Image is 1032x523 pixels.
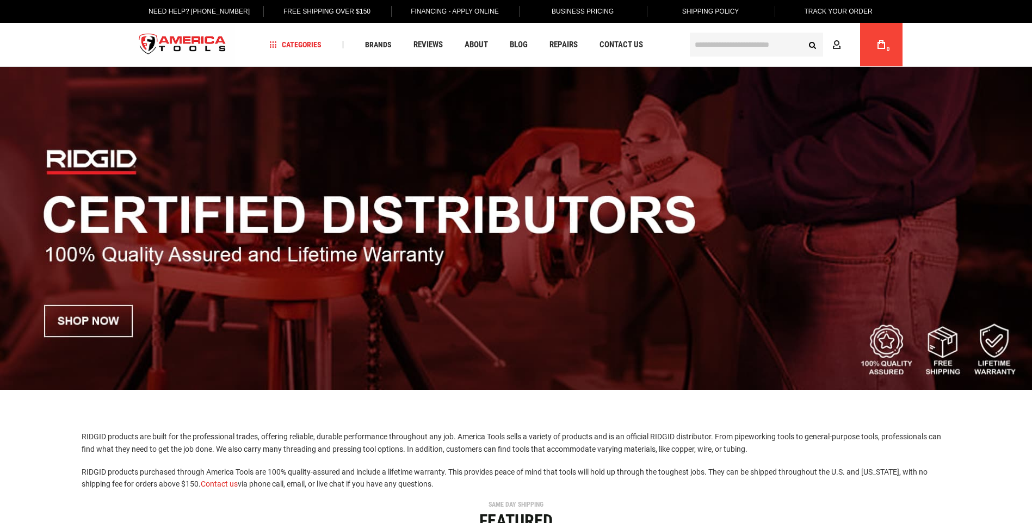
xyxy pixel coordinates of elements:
[413,41,443,49] span: Reviews
[595,38,648,52] a: Contact Us
[365,41,392,48] span: Brands
[682,8,739,15] span: Shipping Policy
[360,38,397,52] a: Brands
[130,24,236,65] a: store logo
[505,38,533,52] a: Blog
[465,41,488,49] span: About
[264,38,326,52] a: Categories
[871,23,892,66] a: 0
[460,38,493,52] a: About
[510,41,528,49] span: Blog
[201,480,238,488] a: Contact us
[269,41,322,48] span: Categories
[82,466,950,490] p: RIDGID products purchased through America Tools are 100% quality-assured and include a lifetime w...
[409,38,448,52] a: Reviews
[549,41,578,49] span: Repairs
[887,46,890,52] span: 0
[130,24,236,65] img: America Tools
[802,34,823,55] button: Search
[82,431,950,455] p: RIDGID products are built for the professional trades, offering reliable, durable performance thr...
[600,41,643,49] span: Contact Us
[545,38,583,52] a: Repairs
[127,501,905,508] div: SAME DAY SHIPPING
